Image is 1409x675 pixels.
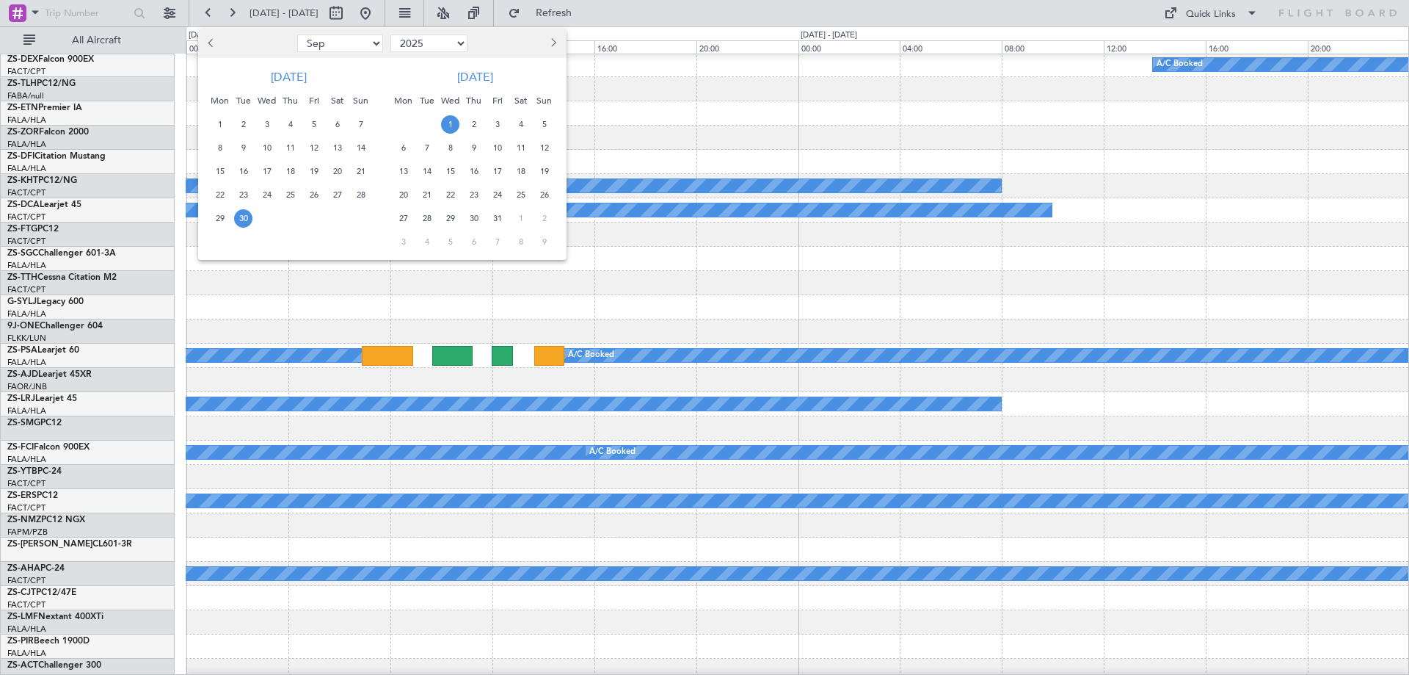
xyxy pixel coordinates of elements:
[258,139,276,157] span: 10
[415,136,439,159] div: 7-10-2025
[211,115,229,134] span: 1
[234,186,252,204] span: 23
[486,159,509,183] div: 17-10-2025
[394,209,412,228] span: 27
[302,183,326,206] div: 26-9-2025
[462,89,486,112] div: Thu
[352,162,370,181] span: 21
[392,183,415,206] div: 20-10-2025
[511,186,530,204] span: 25
[211,162,229,181] span: 15
[535,233,553,251] span: 9
[302,89,326,112] div: Fri
[462,206,486,230] div: 30-10-2025
[208,183,232,206] div: 22-9-2025
[415,89,439,112] div: Tue
[326,136,349,159] div: 13-9-2025
[488,115,506,134] span: 3
[509,112,533,136] div: 4-10-2025
[509,206,533,230] div: 1-11-2025
[208,159,232,183] div: 15-9-2025
[415,159,439,183] div: 14-10-2025
[394,162,412,181] span: 13
[441,115,459,134] span: 1
[305,139,323,157] span: 12
[418,233,436,251] span: 4
[509,136,533,159] div: 11-10-2025
[439,112,462,136] div: 1-10-2025
[535,139,553,157] span: 12
[439,206,462,230] div: 29-10-2025
[208,136,232,159] div: 8-9-2025
[349,112,373,136] div: 7-9-2025
[486,230,509,253] div: 7-11-2025
[509,159,533,183] div: 18-10-2025
[465,115,483,134] span: 2
[255,112,279,136] div: 3-9-2025
[439,183,462,206] div: 22-10-2025
[211,209,229,228] span: 29
[511,115,530,134] span: 4
[465,233,483,251] span: 6
[439,89,462,112] div: Wed
[533,206,556,230] div: 2-11-2025
[535,209,553,228] span: 2
[279,159,302,183] div: 18-9-2025
[390,35,467,52] select: Select year
[297,35,383,52] select: Select month
[232,136,255,159] div: 9-9-2025
[465,186,483,204] span: 23
[328,186,346,204] span: 27
[488,139,506,157] span: 10
[535,186,553,204] span: 26
[232,159,255,183] div: 16-9-2025
[349,159,373,183] div: 21-9-2025
[302,159,326,183] div: 19-9-2025
[349,89,373,112] div: Sun
[392,206,415,230] div: 27-10-2025
[511,139,530,157] span: 11
[439,136,462,159] div: 8-10-2025
[486,89,509,112] div: Fri
[439,159,462,183] div: 15-10-2025
[232,183,255,206] div: 23-9-2025
[509,230,533,253] div: 8-11-2025
[305,115,323,134] span: 5
[204,32,220,55] button: Previous month
[511,162,530,181] span: 18
[279,112,302,136] div: 4-9-2025
[533,230,556,253] div: 9-11-2025
[328,162,346,181] span: 20
[326,89,349,112] div: Sat
[392,89,415,112] div: Mon
[234,162,252,181] span: 16
[462,136,486,159] div: 9-10-2025
[439,230,462,253] div: 5-11-2025
[462,112,486,136] div: 2-10-2025
[535,115,553,134] span: 5
[488,186,506,204] span: 24
[349,136,373,159] div: 14-9-2025
[535,162,553,181] span: 19
[258,115,276,134] span: 3
[234,115,252,134] span: 2
[352,139,370,157] span: 14
[349,183,373,206] div: 28-9-2025
[326,183,349,206] div: 27-9-2025
[488,233,506,251] span: 7
[533,159,556,183] div: 19-10-2025
[533,89,556,112] div: Sun
[302,112,326,136] div: 5-9-2025
[462,159,486,183] div: 16-10-2025
[305,162,323,181] span: 19
[281,186,299,204] span: 25
[511,233,530,251] span: 8
[211,186,229,204] span: 22
[418,139,436,157] span: 7
[281,139,299,157] span: 11
[352,115,370,134] span: 7
[486,112,509,136] div: 3-10-2025
[441,162,459,181] span: 15
[418,162,436,181] span: 14
[394,139,412,157] span: 6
